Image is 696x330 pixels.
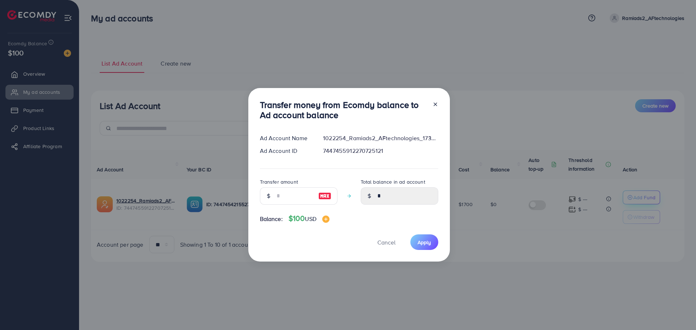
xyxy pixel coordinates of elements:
label: Transfer amount [260,178,298,185]
span: Apply [418,239,431,246]
div: Ad Account Name [254,134,318,142]
iframe: Chat [665,297,691,325]
div: 1022254_Ramiads2_AFtechnologies_1733995959476 [317,134,444,142]
div: Ad Account ID [254,147,318,155]
span: USD [305,215,316,223]
span: Balance: [260,215,283,223]
span: Cancel [377,238,395,246]
img: image [318,192,331,200]
button: Apply [410,234,438,250]
div: 7447455912270725121 [317,147,444,155]
h3: Transfer money from Ecomdy balance to Ad account balance [260,100,427,121]
label: Total balance in ad account [361,178,425,185]
img: image [322,216,330,223]
button: Cancel [368,234,405,250]
h4: $100 [289,214,330,223]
